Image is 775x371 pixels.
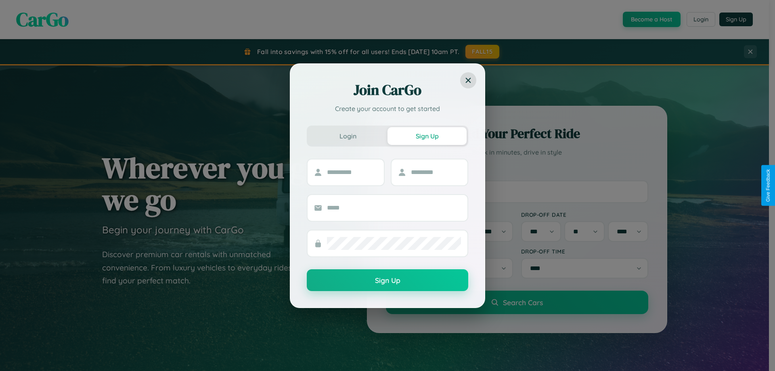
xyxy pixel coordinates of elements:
[307,80,468,100] h2: Join CarGo
[765,169,771,202] div: Give Feedback
[387,127,467,145] button: Sign Up
[308,127,387,145] button: Login
[307,269,468,291] button: Sign Up
[307,104,468,113] p: Create your account to get started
